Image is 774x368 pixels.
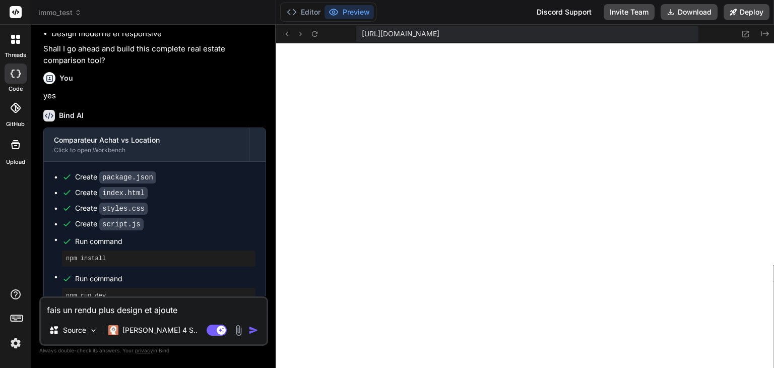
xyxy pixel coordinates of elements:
[43,43,266,66] p: Shall I go ahead and build this complete real estate comparison tool?
[44,128,249,161] button: Comparateur Achat vs LocationClick to open Workbench
[233,325,244,336] img: attachment
[59,73,73,83] h6: You
[661,4,718,20] button: Download
[248,325,259,335] img: icon
[66,292,251,300] pre: npm run dev
[135,347,153,353] span: privacy
[75,203,148,214] div: Create
[7,335,24,352] img: settings
[276,43,774,368] iframe: Preview
[39,346,268,355] p: Always double-check its answers. Your in Bind
[43,90,266,102] p: yes
[724,4,769,20] button: Deploy
[6,158,25,166] label: Upload
[362,29,439,39] span: [URL][DOMAIN_NAME]
[604,4,655,20] button: Invite Team
[41,298,267,316] textarea: fais un rendu plus design et ajou
[99,187,148,199] code: index.html
[75,172,156,182] div: Create
[38,8,82,18] span: immo_test
[9,85,23,93] label: code
[5,51,26,59] label: threads
[75,236,255,247] span: Run command
[63,325,86,335] p: Source
[75,219,144,229] div: Create
[283,5,325,19] button: Editor
[51,28,266,40] li: Design moderne et responsive
[75,274,255,284] span: Run command
[99,218,144,230] code: script.js
[54,135,239,145] div: Comparateur Achat vs Location
[6,120,25,129] label: GitHub
[531,4,598,20] div: Discord Support
[75,188,148,198] div: Create
[66,255,251,263] pre: npm install
[54,146,239,154] div: Click to open Workbench
[99,171,156,183] code: package.json
[325,5,374,19] button: Preview
[59,110,84,120] h6: Bind AI
[89,326,98,335] img: Pick Models
[122,325,198,335] p: [PERSON_NAME] 4 S..
[99,203,148,215] code: styles.css
[108,325,118,335] img: Claude 4 Sonnet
